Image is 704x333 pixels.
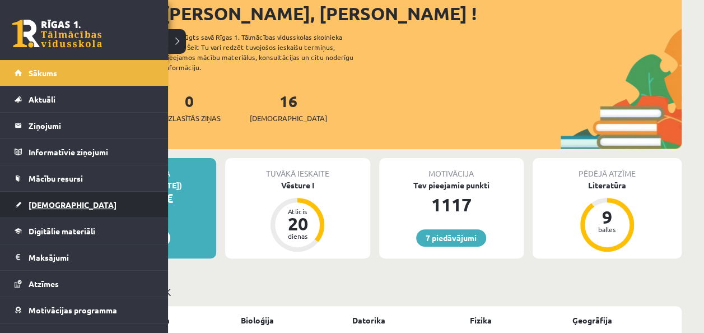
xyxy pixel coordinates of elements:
span: Digitālie materiāli [29,226,95,236]
div: Vēsture I [225,179,370,191]
a: Digitālie materiāli [15,218,154,244]
span: Aktuāli [29,94,55,104]
span: [DEMOGRAPHIC_DATA] [250,113,327,124]
div: Atlicis [281,208,314,215]
div: dienas [281,233,314,239]
div: Tev pieejamie punkti [379,179,524,191]
a: Ziņojumi [15,113,154,138]
a: 16[DEMOGRAPHIC_DATA] [250,91,327,124]
a: [DEMOGRAPHIC_DATA] [15,192,154,218]
span: Sākums [29,68,57,78]
span: Motivācijas programma [29,305,117,315]
span: Mācību resursi [29,173,83,183]
legend: Maksājumi [29,244,154,270]
legend: Informatīvie ziņojumi [29,139,154,165]
a: Maksājumi [15,244,154,270]
div: Tuvākā ieskaite [225,158,370,179]
div: 1117 [379,191,524,218]
a: Atzīmes [15,271,154,297]
a: 0Neizlasītās ziņas [158,91,221,124]
a: Informatīvie ziņojumi [15,139,154,165]
a: Rīgas 1. Tālmācības vidusskola [12,20,102,48]
span: Neizlasītās ziņas [158,113,221,124]
div: Motivācija [379,158,524,179]
div: Literatūra [533,179,682,191]
a: Sākums [15,60,154,86]
p: Mācību plāns 11.a2 JK [72,284,677,299]
a: Ģeogrāfija [572,314,612,326]
a: Literatūra 9 balles [533,179,682,253]
span: Atzīmes [29,279,59,289]
div: Laipni lūgts savā Rīgas 1. Tālmācības vidusskolas skolnieka profilā. Šeit Tu vari redzēt tuvojošo... [164,32,373,72]
a: 7 piedāvājumi [416,229,486,247]
a: Mācību resursi [15,165,154,191]
div: 9 [590,208,624,226]
a: Aktuāli [15,86,154,112]
div: Pēdējā atzīme [533,158,682,179]
a: Bioloģija [241,314,274,326]
a: Fizika [469,314,491,326]
div: balles [590,226,624,233]
a: Motivācijas programma [15,297,154,323]
a: Datorika [352,314,385,326]
legend: Ziņojumi [29,113,154,138]
span: € [166,190,173,206]
div: 20 [281,215,314,233]
span: [DEMOGRAPHIC_DATA] [29,200,116,210]
a: Vēsture I Atlicis 20 dienas [225,179,370,253]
